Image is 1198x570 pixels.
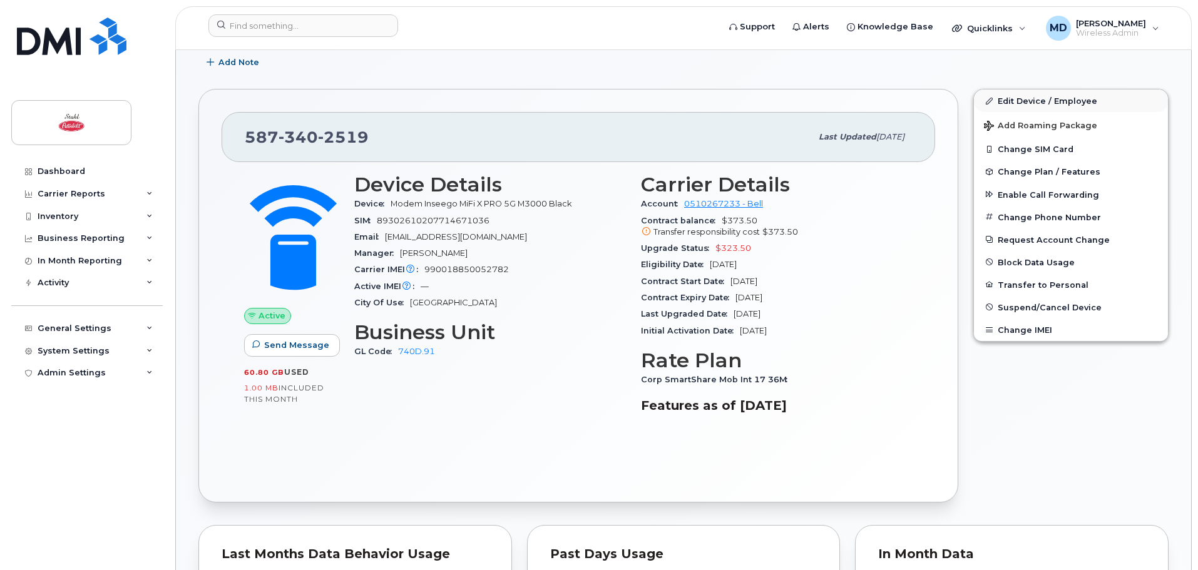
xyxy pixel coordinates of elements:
a: 0510267233 - Bell [684,199,763,208]
span: City Of Use [354,298,410,307]
span: [PERSON_NAME] [1076,18,1146,28]
span: 340 [279,128,318,146]
div: Quicklinks [943,16,1035,41]
span: Manager [354,248,400,258]
span: Enable Call Forwarding [998,190,1099,199]
span: Add Note [218,56,259,68]
span: Active [259,310,285,322]
span: Quicklinks [967,23,1013,33]
span: Change Plan / Features [998,167,1100,176]
span: $373.50 [641,216,913,238]
span: Alerts [803,21,829,33]
span: GL Code [354,347,398,356]
h3: Carrier Details [641,173,913,196]
h3: Device Details [354,173,626,196]
span: 60.80 GB [244,368,284,377]
button: Add Note [198,51,270,74]
a: 740D.91 [398,347,435,356]
span: [DATE] [710,260,737,269]
a: Knowledge Base [838,14,942,39]
span: [DATE] [735,293,762,302]
a: Support [720,14,784,39]
span: Contract Start Date [641,277,730,286]
span: [DATE] [876,132,904,141]
span: Eligibility Date [641,260,710,269]
span: Last updated [819,132,876,141]
span: SIM [354,216,377,225]
span: 587 [245,128,369,146]
div: Mark Damaso [1037,16,1168,41]
span: Suspend/Cancel Device [998,302,1102,312]
span: [DATE] [734,309,760,318]
span: $323.50 [715,243,751,253]
span: 990018850052782 [424,265,509,274]
span: Upgrade Status [641,243,715,253]
button: Add Roaming Package [974,112,1168,138]
span: Device [354,199,391,208]
h3: Rate Plan [641,349,913,372]
span: Transfer responsibility cost [653,227,760,237]
span: Knowledge Base [858,21,933,33]
span: included this month [244,383,324,404]
span: Email [354,232,385,242]
span: Add Roaming Package [984,121,1097,133]
button: Change IMEI [974,318,1168,341]
span: [DATE] [730,277,757,286]
button: Send Message [244,334,340,357]
span: Last Upgraded Date [641,309,734,318]
div: Past Days Usage [550,548,817,561]
span: [DATE] [740,326,767,335]
button: Block Data Usage [974,251,1168,273]
span: [PERSON_NAME] [400,248,468,258]
span: Send Message [264,339,329,351]
button: Change Plan / Features [974,160,1168,183]
a: Alerts [784,14,838,39]
button: Request Account Change [974,228,1168,251]
span: — [421,282,429,291]
h3: Business Unit [354,321,626,344]
span: [EMAIL_ADDRESS][DOMAIN_NAME] [385,232,527,242]
span: $373.50 [762,227,798,237]
span: 89302610207714671036 [377,216,489,225]
span: Contract balance [641,216,722,225]
span: Wireless Admin [1076,28,1146,38]
span: Support [740,21,775,33]
div: In Month Data [878,548,1145,561]
h3: Features as of [DATE] [641,398,913,413]
span: Account [641,199,684,208]
span: Carrier IMEI [354,265,424,274]
span: used [284,367,309,377]
button: Suspend/Cancel Device [974,296,1168,318]
span: 2519 [318,128,369,146]
button: Enable Call Forwarding [974,183,1168,206]
span: Initial Activation Date [641,326,740,335]
button: Change Phone Number [974,206,1168,228]
div: Last Months Data Behavior Usage [222,548,489,561]
a: Edit Device / Employee [974,89,1168,112]
span: [GEOGRAPHIC_DATA] [410,298,497,307]
span: Active IMEI [354,282,421,291]
span: Modem Inseego MiFi X PRO 5G M3000 Black [391,199,572,208]
span: Contract Expiry Date [641,293,735,302]
span: 1.00 MB [244,384,279,392]
button: Transfer to Personal [974,273,1168,296]
span: Corp SmartShare Mob Int 17 36M [641,375,794,384]
button: Change SIM Card [974,138,1168,160]
span: MD [1050,21,1067,36]
input: Find something... [208,14,398,37]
